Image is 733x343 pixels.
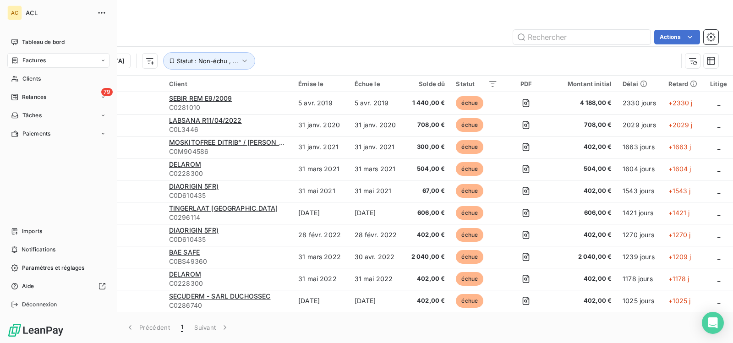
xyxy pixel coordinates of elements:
td: 1025 jours [617,290,662,312]
td: 28 févr. 2022 [349,224,405,246]
td: 1663 jours [617,136,662,158]
span: 708,00 € [410,120,445,130]
a: Factures [7,53,109,68]
span: MOSKITOFREE DITRIB° / [PERSON_NAME] [169,138,301,146]
span: +1663 j [668,143,691,151]
span: C0D610435 [169,191,287,200]
span: _ [717,231,720,239]
input: Rechercher [513,30,651,44]
td: 1270 jours [617,224,662,246]
a: Tableau de bord [7,35,109,49]
span: Paramètres et réglages [22,264,84,272]
span: 1 [181,323,183,332]
button: 1 [175,318,189,337]
a: Imports [7,224,109,239]
button: Précédent [120,318,175,337]
span: DIAORIGIN 5FR) [169,226,219,234]
span: échue [456,184,483,198]
td: 1239 jours [617,246,662,268]
td: 31 janv. 2021 [293,136,349,158]
span: C0BS49360 [169,257,287,266]
a: Aide [7,279,109,294]
span: 402,00 € [410,296,445,305]
span: Imports [22,227,42,235]
span: _ [717,99,720,107]
span: Déconnexion [22,300,57,309]
span: 402,00 € [410,274,445,283]
span: 79 [101,88,113,96]
td: 31 mai 2021 [349,180,405,202]
span: Tâches [22,111,42,120]
span: DIAORIGIN 5FR) [169,182,219,190]
span: ACL [26,9,92,16]
span: C0228300 [169,169,287,178]
a: Clients [7,71,109,86]
span: 2 040,00 € [555,252,612,261]
span: 4 188,00 € [555,98,612,108]
span: +1543 j [668,187,691,195]
span: 504,00 € [555,164,612,174]
div: Client [169,80,287,87]
div: Solde dû [410,80,445,87]
td: 2330 jours [617,92,662,114]
a: Tâches [7,108,109,123]
div: Échue le [355,80,399,87]
span: SEBIR REM E9/2009 [169,94,232,102]
span: C0228300 [169,279,287,288]
span: 402,00 € [555,186,612,196]
td: 5 avr. 2019 [293,92,349,114]
span: 606,00 € [555,208,612,218]
span: DELAROM [169,160,201,168]
td: 2029 jours [617,114,662,136]
div: Délai [623,80,657,87]
span: _ [717,297,720,305]
td: [DATE] [293,290,349,312]
span: _ [717,187,720,195]
span: Aide [22,282,34,290]
span: _ [717,253,720,261]
span: +1178 j [668,275,689,283]
td: 1543 jours [617,180,662,202]
span: échue [456,162,483,176]
td: 1604 jours [617,158,662,180]
span: Tableau de bord [22,38,65,46]
span: _ [717,275,720,283]
a: 79Relances [7,90,109,104]
a: Paramètres et réglages [7,261,109,275]
span: C0M904586 [169,147,287,156]
span: échue [456,228,483,242]
td: 30 avr. 2022 [349,246,405,268]
td: 31 mai 2022 [349,268,405,290]
td: [DATE] [349,202,405,224]
td: 28 févr. 2022 [293,224,349,246]
span: échue [456,250,483,264]
td: [DATE] [349,290,405,312]
span: +1604 j [668,165,691,173]
td: [DATE] [293,202,349,224]
span: Paiements [22,130,50,138]
button: Actions [654,30,700,44]
span: 504,00 € [410,164,445,174]
span: 402,00 € [555,274,612,283]
span: 300,00 € [410,142,445,152]
span: échue [456,118,483,132]
span: +2029 j [668,121,693,129]
span: échue [456,294,483,308]
td: 31 mai 2021 [293,180,349,202]
img: Logo LeanPay [7,323,64,338]
td: 31 mars 2022 [293,246,349,268]
span: 402,00 € [555,142,612,152]
span: SECUDERM - SARL DUCHOSSEC [169,292,271,300]
td: 1178 jours [617,268,662,290]
div: Statut [456,80,498,87]
td: 31 janv. 2021 [349,136,405,158]
span: C0281010 [169,103,287,112]
span: 606,00 € [410,208,445,218]
span: échue [456,96,483,110]
span: _ [717,121,720,129]
span: C0L3446 [169,125,287,134]
span: 402,00 € [555,230,612,240]
span: échue [456,206,483,220]
span: Clients [22,75,41,83]
td: 1421 jours [617,202,662,224]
